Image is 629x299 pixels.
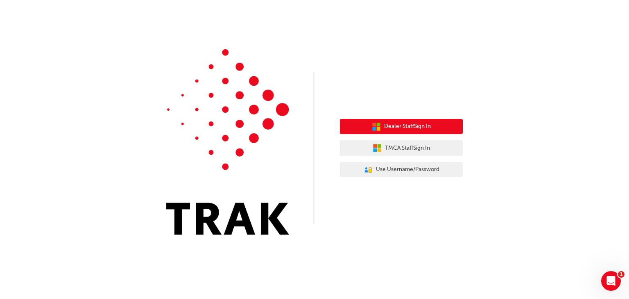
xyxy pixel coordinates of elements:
span: TMCA Staff Sign In [385,144,430,153]
span: Use Username/Password [376,165,439,174]
img: Trak [166,49,289,235]
iframe: Intercom live chat [601,271,621,291]
button: Dealer StaffSign In [340,119,463,135]
span: Dealer Staff Sign In [384,122,431,131]
button: Use Username/Password [340,162,463,178]
button: TMCA StaffSign In [340,140,463,156]
span: 1 [618,271,624,278]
